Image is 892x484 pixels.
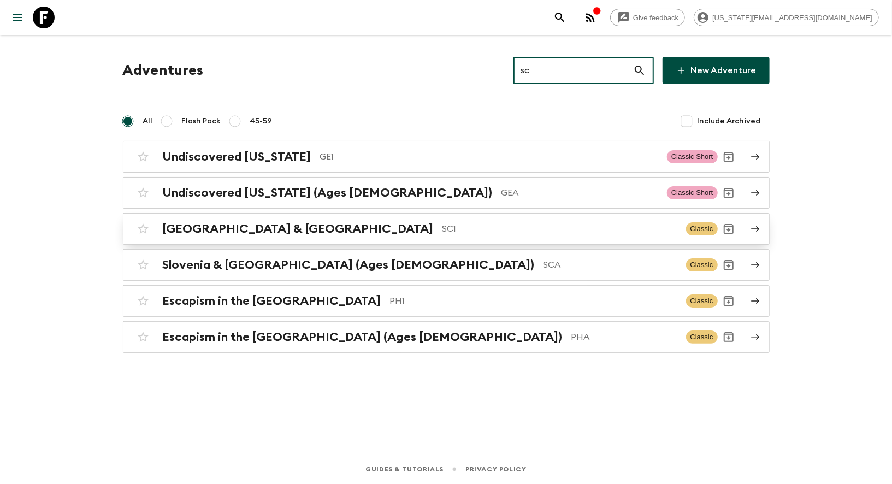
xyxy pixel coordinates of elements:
button: Archive [718,254,740,276]
p: PHA [571,330,677,344]
button: Archive [718,182,740,204]
span: Classic [686,222,718,235]
h2: Undiscovered [US_STATE] (Ages [DEMOGRAPHIC_DATA]) [163,186,493,200]
p: PH1 [390,294,677,308]
a: Privacy Policy [465,463,526,475]
button: Archive [718,290,740,312]
h2: [GEOGRAPHIC_DATA] & [GEOGRAPHIC_DATA] [163,222,434,236]
a: Give feedback [610,9,685,26]
span: Classic [686,258,718,271]
span: Classic [686,330,718,344]
a: Undiscovered [US_STATE] (Ages [DEMOGRAPHIC_DATA])GEAClassic ShortArchive [123,177,770,209]
h2: Escapism in the [GEOGRAPHIC_DATA] [163,294,381,308]
p: SCA [544,258,677,271]
span: Classic Short [667,150,718,163]
a: Slovenia & [GEOGRAPHIC_DATA] (Ages [DEMOGRAPHIC_DATA])SCAClassicArchive [123,249,770,281]
button: Archive [718,146,740,168]
span: All [143,116,153,127]
a: [GEOGRAPHIC_DATA] & [GEOGRAPHIC_DATA]SC1ClassicArchive [123,213,770,245]
p: GE1 [320,150,658,163]
h2: Slovenia & [GEOGRAPHIC_DATA] (Ages [DEMOGRAPHIC_DATA]) [163,258,535,272]
a: Escapism in the [GEOGRAPHIC_DATA] (Ages [DEMOGRAPHIC_DATA])PHAClassicArchive [123,321,770,353]
h2: Undiscovered [US_STATE] [163,150,311,164]
h1: Adventures [123,60,204,81]
button: Archive [718,326,740,348]
p: SC1 [442,222,677,235]
span: Classic Short [667,186,718,199]
a: Escapism in the [GEOGRAPHIC_DATA]PH1ClassicArchive [123,285,770,317]
h2: Escapism in the [GEOGRAPHIC_DATA] (Ages [DEMOGRAPHIC_DATA]) [163,330,563,344]
button: search adventures [549,7,571,28]
span: Classic [686,294,718,308]
span: Flash Pack [182,116,221,127]
div: [US_STATE][EMAIL_ADDRESS][DOMAIN_NAME] [694,9,879,26]
span: Include Archived [698,116,761,127]
button: Archive [718,218,740,240]
span: 45-59 [250,116,273,127]
a: Undiscovered [US_STATE]GE1Classic ShortArchive [123,141,770,173]
a: Guides & Tutorials [365,463,444,475]
a: New Adventure [663,57,770,84]
p: GEA [501,186,658,199]
span: Give feedback [627,14,684,22]
span: [US_STATE][EMAIL_ADDRESS][DOMAIN_NAME] [706,14,878,22]
button: menu [7,7,28,28]
input: e.g. AR1, Argentina [513,55,633,86]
